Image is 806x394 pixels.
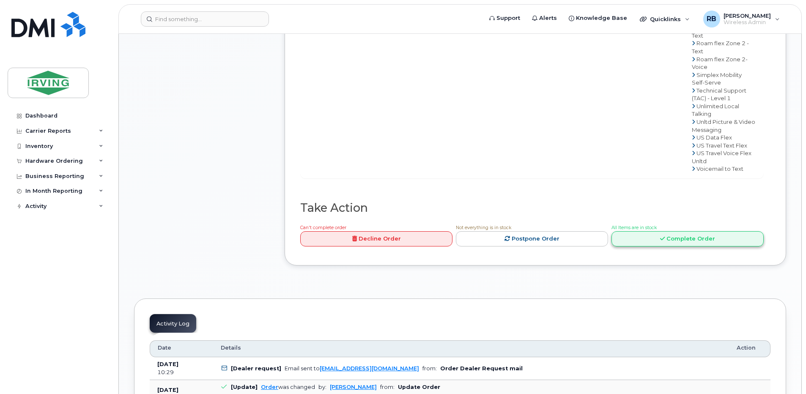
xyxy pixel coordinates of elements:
span: [PERSON_NAME] [724,12,771,19]
span: Not everything is in stock [456,225,511,230]
b: Update Order [398,384,440,390]
input: Find something... [141,11,269,27]
span: Can't complete order [300,225,346,230]
span: from: [422,365,437,372]
div: Email sent to [285,365,419,372]
span: RB [707,14,716,24]
a: Knowledge Base [563,10,633,27]
span: Details [221,344,241,352]
span: Roam flex Zone 2 - Text [692,40,749,55]
span: All Items are in stock [611,225,657,230]
div: Roberts, Brad [697,11,786,27]
a: [EMAIL_ADDRESS][DOMAIN_NAME] [320,365,419,372]
b: [Dealer request] [231,365,281,372]
span: Date [158,344,171,352]
span: US Travel Voice Flex Unltd [692,150,751,164]
span: Roam flex Zone 2- Voice [692,56,748,71]
span: US Data Flex [696,134,732,141]
a: Complete Order [611,231,764,247]
a: Support [483,10,526,27]
span: from: [380,384,395,390]
span: Knowledge Base [576,14,627,22]
span: Unltd Picture & Video Messaging [692,118,755,133]
a: Decline Order [300,231,452,247]
a: [PERSON_NAME] [330,384,377,390]
b: [DATE] [157,387,178,393]
span: Roam Flex Zone 2 - Text [692,24,750,39]
span: Voicemail to Text [696,165,743,172]
span: Technical Support (TAC) - Level 1 [692,87,746,102]
a: Alerts [526,10,563,27]
span: US Travel Text Flex [696,142,747,149]
a: Order [261,384,278,390]
span: Wireless Admin [724,19,771,26]
a: Postpone Order [456,231,608,247]
span: Unlimited Local Talking [692,103,739,118]
span: Simplex Mobility Self-Serve [692,71,742,86]
b: Order Dealer Request mail [440,365,523,372]
div: was changed [261,384,315,390]
span: Alerts [539,14,557,22]
span: Support [496,14,520,22]
h2: Take Action [300,202,764,214]
div: Quicklinks [634,11,696,27]
div: 10:29 [157,369,206,376]
b: [DATE] [157,361,178,367]
th: Action [729,340,770,357]
b: [Update] [231,384,258,390]
span: by: [318,384,326,390]
span: Quicklinks [650,16,681,22]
